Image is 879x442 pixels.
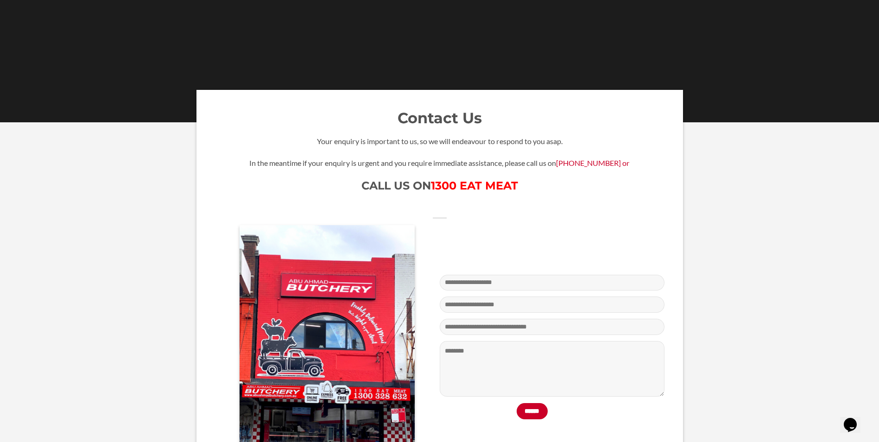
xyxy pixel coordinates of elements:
p: Your enquiry is important to us, so we will endeavour to respond to you asap. [215,135,664,147]
a: 1300 EAT MEAT [431,179,518,192]
iframe: chat widget [840,405,870,433]
h1: CALL US ON [215,178,664,193]
h2: Contact Us [215,108,664,128]
p: In the meantime if your enquiry is urgent and you require immediate assistance, please call us on [215,157,664,169]
a: [PHONE_NUMBER] or [556,158,630,167]
form: Contact form [440,275,664,426]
